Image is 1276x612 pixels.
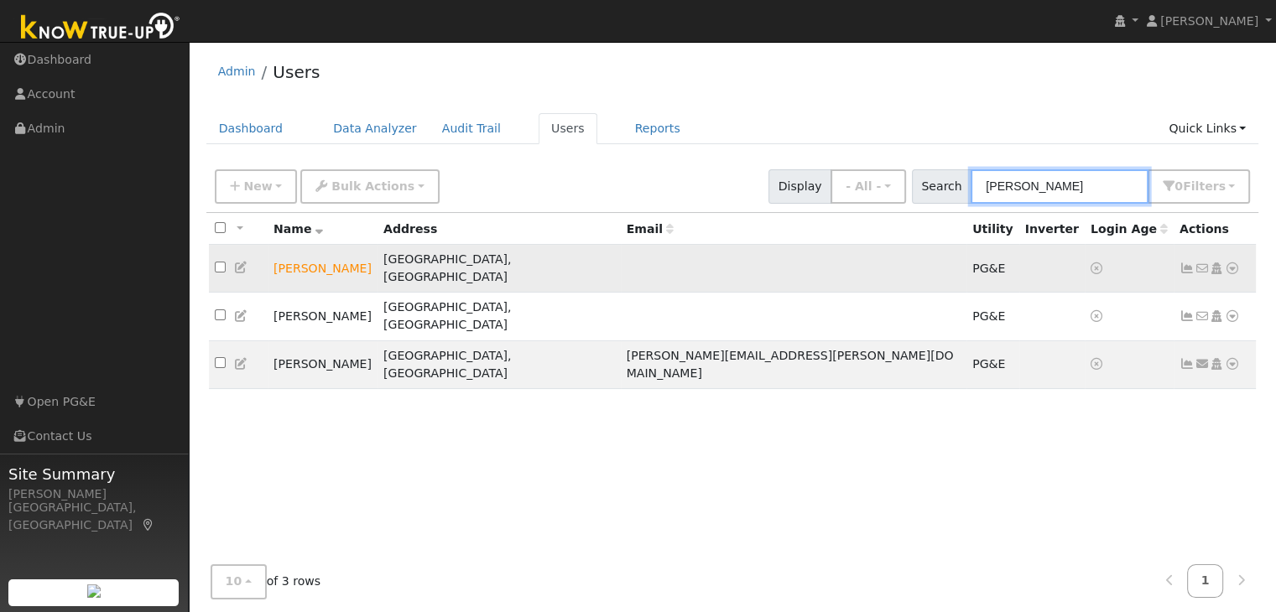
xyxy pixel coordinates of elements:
[226,575,242,589] span: 10
[383,220,615,238] div: Address
[331,179,414,193] span: Bulk Actions
[1180,357,1195,371] a: Show Graph
[1195,262,1210,274] i: No email address
[243,179,272,193] span: New
[1180,262,1195,275] a: Show Graph
[972,262,1005,275] span: PG&E
[1195,355,1210,373] a: brooks.goddard@gmail.com
[1187,565,1224,598] a: 1
[972,357,1005,371] span: PG&E
[1225,260,1240,277] a: Other actions
[912,169,971,204] span: Search
[1218,179,1225,193] span: s
[1209,309,1224,323] a: Login As
[378,340,621,388] td: [GEOGRAPHIC_DATA], [GEOGRAPHIC_DATA]
[1156,113,1258,144] a: Quick Links
[1209,262,1224,275] a: Login As
[539,113,597,144] a: Users
[87,584,101,598] img: retrieve
[1091,357,1106,371] a: No login access
[1195,310,1210,322] i: No email address
[273,222,323,236] span: Name
[206,113,296,144] a: Dashboard
[268,293,378,340] td: [PERSON_NAME]
[972,220,1013,238] div: Utility
[218,65,256,78] a: Admin
[1180,309,1195,323] a: Show Graph
[768,169,831,204] span: Display
[1091,262,1106,275] a: No login access
[234,261,249,274] a: Edit User
[627,349,954,380] span: [PERSON_NAME][EMAIL_ADDRESS][PERSON_NAME][DOMAIN_NAME]
[1209,357,1224,371] a: Login As
[1183,179,1226,193] span: Filter
[8,499,180,534] div: [GEOGRAPHIC_DATA], [GEOGRAPHIC_DATA]
[627,222,674,236] span: Email
[8,485,180,503] div: [PERSON_NAME]
[622,113,693,144] a: Reports
[141,518,156,532] a: Map
[972,309,1005,323] span: PG&E
[1160,14,1258,28] span: [PERSON_NAME]
[268,340,378,388] td: [PERSON_NAME]
[234,309,249,323] a: Edit User
[268,245,378,293] td: Lead
[1091,309,1106,323] a: No login access
[273,62,320,82] a: Users
[320,113,430,144] a: Data Analyzer
[211,565,267,599] button: 10
[971,169,1148,204] input: Search
[211,565,321,599] span: of 3 rows
[1225,308,1240,325] a: Other actions
[215,169,298,204] button: New
[1148,169,1250,204] button: 0Filters
[13,9,189,47] img: Know True-Up
[8,463,180,485] span: Site Summary
[1225,355,1240,373] a: Other actions
[378,245,621,293] td: [GEOGRAPHIC_DATA], [GEOGRAPHIC_DATA]
[1180,220,1250,238] div: Actions
[300,169,439,204] button: Bulk Actions
[378,293,621,340] td: [GEOGRAPHIC_DATA], [GEOGRAPHIC_DATA]
[831,169,906,204] button: - All -
[234,357,249,371] a: Edit User
[430,113,513,144] a: Audit Trail
[1091,222,1168,236] span: Days since last login
[1025,220,1079,238] div: Inverter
